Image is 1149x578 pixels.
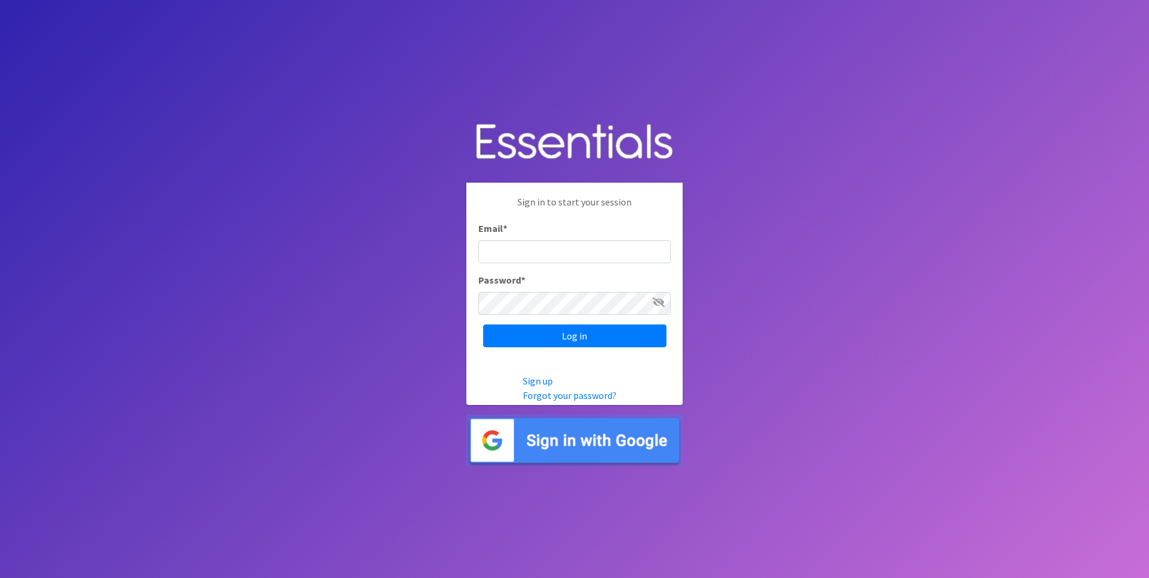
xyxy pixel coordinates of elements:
[478,273,525,287] label: Password
[466,415,683,467] img: Sign in with Google
[478,221,507,236] label: Email
[523,389,617,401] a: Forgot your password?
[523,375,553,387] a: Sign up
[521,274,525,286] abbr: required
[478,195,671,221] p: Sign in to start your session
[483,324,666,347] input: Log in
[503,222,507,234] abbr: required
[466,112,683,174] img: Human Essentials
